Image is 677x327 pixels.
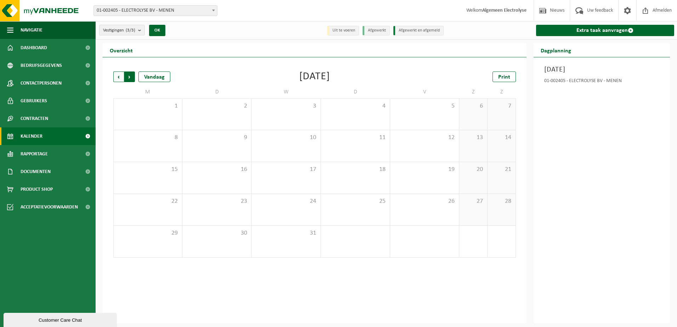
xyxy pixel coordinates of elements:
[394,134,455,142] span: 12
[255,197,317,205] span: 24
[252,86,321,98] td: W
[21,145,48,163] span: Rapportage
[327,26,359,35] li: Uit te voeren
[394,166,455,173] span: 19
[186,134,248,142] span: 9
[491,102,512,110] span: 7
[491,134,512,142] span: 14
[255,102,317,110] span: 3
[99,25,145,35] button: Vestigingen(3/3)
[113,86,182,98] td: M
[186,102,248,110] span: 2
[21,39,47,57] span: Dashboard
[491,197,512,205] span: 28
[117,166,178,173] span: 15
[324,166,386,173] span: 18
[4,311,118,327] iframe: chat widget
[324,134,386,142] span: 11
[186,197,248,205] span: 23
[390,86,459,98] td: V
[394,197,455,205] span: 26
[536,25,675,36] a: Extra taak aanvragen
[21,127,42,145] span: Kalender
[186,229,248,237] span: 30
[21,198,78,216] span: Acceptatievoorwaarden
[459,86,488,98] td: Z
[113,71,124,82] span: Vorige
[534,43,578,57] h2: Dagplanning
[321,86,390,98] td: D
[299,71,330,82] div: [DATE]
[255,229,317,237] span: 31
[21,163,51,180] span: Documenten
[498,74,510,80] span: Print
[103,25,135,36] span: Vestigingen
[463,134,484,142] span: 13
[21,21,42,39] span: Navigatie
[544,64,660,75] h3: [DATE]
[393,26,444,35] li: Afgewerkt en afgemeld
[363,26,390,35] li: Afgewerkt
[126,28,135,33] count: (3/3)
[93,5,217,16] span: 01-002405 - ELECTROLYSE BV - MENEN
[544,79,660,86] div: 01-002405 - ELECTROLYSE BV - MENEN
[182,86,251,98] td: D
[255,134,317,142] span: 10
[21,110,48,127] span: Contracten
[103,43,140,57] h2: Overzicht
[21,57,62,74] span: Bedrijfsgegevens
[21,92,47,110] span: Gebruikers
[138,71,170,82] div: Vandaag
[94,6,217,16] span: 01-002405 - ELECTROLYSE BV - MENEN
[324,102,386,110] span: 4
[463,197,484,205] span: 27
[124,71,135,82] span: Volgende
[117,102,178,110] span: 1
[482,8,527,13] strong: Algemeen Electrolyse
[117,134,178,142] span: 8
[463,166,484,173] span: 20
[491,166,512,173] span: 21
[21,74,62,92] span: Contactpersonen
[21,180,53,198] span: Product Shop
[324,197,386,205] span: 25
[255,166,317,173] span: 17
[493,71,516,82] a: Print
[186,166,248,173] span: 16
[149,25,165,36] button: OK
[488,86,516,98] td: Z
[463,102,484,110] span: 6
[117,197,178,205] span: 22
[117,229,178,237] span: 29
[394,102,455,110] span: 5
